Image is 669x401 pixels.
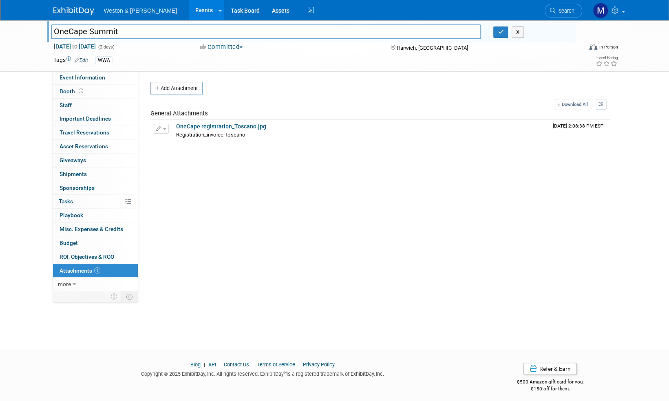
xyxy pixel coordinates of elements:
[545,4,582,18] a: Search
[104,7,177,14] span: Weston & [PERSON_NAME]
[53,140,138,153] a: Asset Reservations
[59,198,73,205] span: Tasks
[60,157,86,163] span: Giveaways
[121,291,138,302] td: Toggle Event Tabs
[58,281,71,287] span: more
[60,212,83,218] span: Playbook
[250,361,256,368] span: |
[208,361,216,368] a: API
[60,240,78,246] span: Budget
[53,99,138,112] a: Staff
[589,44,597,50] img: Format-Inperson.png
[60,253,114,260] span: ROI, Objectives & ROO
[53,56,88,65] td: Tags
[53,250,138,264] a: ROI, Objectives & ROO
[71,43,79,50] span: to
[53,43,96,50] span: [DATE] [DATE]
[77,88,85,94] span: Booth not reserved yet
[296,361,302,368] span: |
[107,291,121,302] td: Personalize Event Tab Strip
[150,110,208,117] span: General Attachments
[550,120,610,141] td: Upload Timestamp
[60,143,108,150] span: Asset Reservations
[284,370,287,375] sup: ®
[53,126,138,139] a: Travel Reservations
[53,167,138,181] a: Shipments
[202,361,207,368] span: |
[53,195,138,208] a: Tasks
[60,129,109,136] span: Travel Reservations
[60,171,87,177] span: Shipments
[53,264,138,278] a: Attachments1
[176,132,245,138] span: Registration_invoice Toscano
[53,71,138,84] a: Event Information
[224,361,249,368] a: Contact Us
[484,386,616,392] div: $150 off for them.
[53,112,138,126] a: Important Deadlines
[555,99,590,110] a: Download All
[60,185,95,191] span: Sponsorships
[60,267,100,274] span: Attachments
[484,373,616,392] div: $500 Amazon gift card for you,
[190,361,201,368] a: Blog
[176,123,266,130] a: OneCape registration_Toscano.jpg
[94,267,100,273] span: 1
[53,236,138,250] a: Budget
[75,57,88,63] a: Edit
[53,278,138,291] a: more
[53,368,472,378] div: Copyright © 2025 ExhibitDay, Inc. All rights reserved. ExhibitDay is a registered trademark of Ex...
[60,74,105,81] span: Event Information
[53,154,138,167] a: Giveaways
[60,226,123,232] span: Misc. Expenses & Credits
[53,209,138,222] a: Playbook
[53,181,138,195] a: Sponsorships
[97,44,115,50] span: (2 days)
[598,44,618,50] div: In-Person
[53,85,138,98] a: Booth
[60,88,85,95] span: Booth
[257,361,295,368] a: Terms of Service
[556,8,574,14] span: Search
[534,42,618,55] div: Event Format
[53,7,94,15] img: ExhibitDay
[523,363,577,375] a: Refer & Earn
[553,123,603,129] span: Upload Timestamp
[60,102,72,108] span: Staff
[397,45,468,51] span: Harwich, [GEOGRAPHIC_DATA]
[53,223,138,236] a: Misc. Expenses & Credits
[595,56,617,60] div: Event Rating
[60,115,111,122] span: Important Deadlines
[95,56,113,65] div: WWA
[593,3,608,18] img: Mary Ann Trujillo
[197,43,246,51] button: Committed
[150,82,203,95] button: Add Attachment
[303,361,335,368] a: Privacy Policy
[217,361,223,368] span: |
[512,26,524,38] button: X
